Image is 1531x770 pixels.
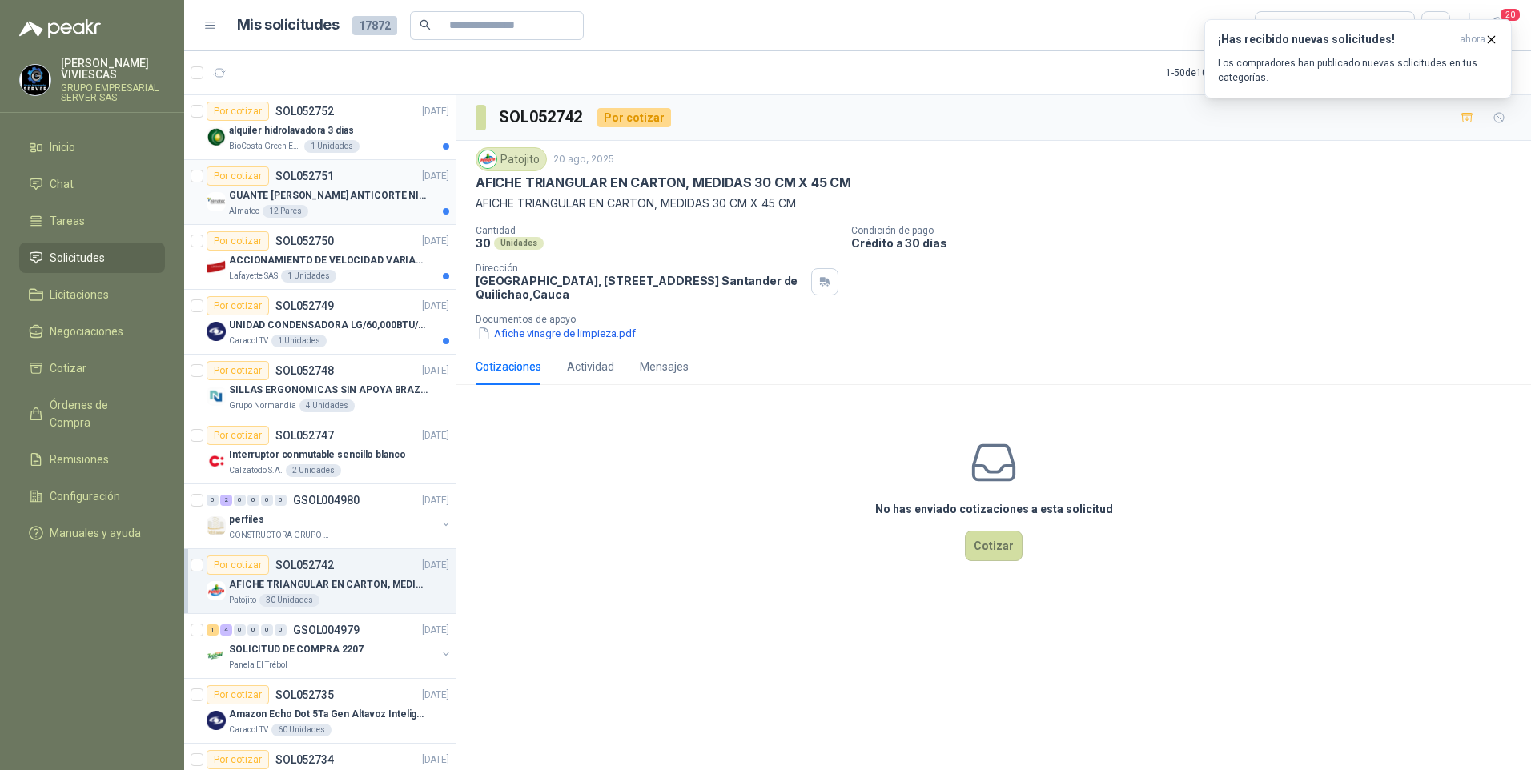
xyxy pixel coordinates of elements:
p: Interruptor conmutable sencillo blanco [229,447,405,463]
span: Remisiones [50,451,109,468]
p: ACCIONAMIENTO DE VELOCIDAD VARIABLE [229,253,428,268]
p: 20 ago, 2025 [553,152,614,167]
div: 30 Unidades [259,594,319,607]
div: Actividad [567,358,614,375]
a: Por cotizarSOL052747[DATE] Company LogoInterruptor conmutable sencillo blancoCalzatodo S.A.2 Unid... [184,419,456,484]
img: Company Logo [207,127,226,146]
p: [DATE] [422,234,449,249]
img: Company Logo [20,65,50,95]
a: Por cotizarSOL052750[DATE] Company LogoACCIONAMIENTO DE VELOCIDAD VARIABLELafayette SAS1 Unidades [184,225,456,290]
a: Por cotizarSOL052752[DATE] Company Logoalquiler hidrolavadora 3 diasBioCosta Green Energy S.A.S1 ... [184,95,456,160]
div: 0 [247,495,259,506]
a: Órdenes de Compra [19,390,165,438]
p: CONSTRUCTORA GRUPO FIP [229,529,330,542]
div: 4 Unidades [299,399,355,412]
span: Órdenes de Compra [50,396,150,431]
p: [DATE] [422,428,449,443]
div: 1 Unidades [271,335,327,347]
p: SOL052742 [275,559,334,571]
a: Inicio [19,132,165,162]
div: Por cotizar [207,102,269,121]
p: Patojito [229,594,256,607]
p: 30 [476,236,491,250]
div: Por cotizar [207,296,269,315]
p: alquiler hidrolavadora 3 dias [229,123,354,138]
p: Los compradores han publicado nuevas solicitudes en tus categorías. [1218,56,1498,85]
div: Unidades [494,237,544,250]
p: [DATE] [422,363,449,379]
p: [DATE] [422,558,449,573]
div: Por cotizar [597,108,671,127]
p: [DATE] [422,752,449,768]
div: Por cotizar [207,361,269,380]
p: SOL052751 [275,170,334,182]
a: Manuales y ayuda [19,518,165,548]
a: Tareas [19,206,165,236]
a: Remisiones [19,444,165,475]
p: Crédito a 30 días [851,236,1525,250]
div: Por cotizar [207,231,269,251]
div: 0 [234,624,246,636]
p: SOL052749 [275,300,334,311]
div: 1 [207,624,219,636]
div: Por cotizar [207,426,269,445]
p: perfiles [229,512,264,527]
p: [DATE] [422,688,449,703]
div: Mensajes [640,358,689,375]
div: 0 [275,624,287,636]
p: Almatec [229,205,259,218]
div: Todas [1265,17,1299,34]
h1: Mis solicitudes [237,14,340,37]
p: SOL052750 [275,235,334,247]
p: SOL052748 [275,365,334,376]
div: 0 [247,624,259,636]
a: Por cotizarSOL052751[DATE] Company LogoGUANTE [PERSON_NAME] ANTICORTE NIV 5 TALLA LAlmatec12 Pares [184,160,456,225]
p: [DATE] [422,493,449,508]
div: Patojito [476,147,547,171]
span: Cotizar [50,359,86,377]
div: 1 Unidades [304,140,360,153]
p: Dirección [476,263,805,274]
div: 2 [220,495,232,506]
span: Chat [50,175,74,193]
p: SOL052734 [275,754,334,765]
img: Company Logo [207,322,226,341]
a: Por cotizarSOL052735[DATE] Company LogoAmazon Echo Dot 5Ta Gen Altavoz Inteligente Alexa AzulCara... [184,679,456,744]
p: [DATE] [422,299,449,314]
p: GSOL004979 [293,624,360,636]
p: GSOL004980 [293,495,360,506]
div: 60 Unidades [271,724,332,736]
span: 20 [1499,7,1521,22]
button: 20 [1483,11,1512,40]
span: Solicitudes [50,249,105,267]
span: ahora [1460,33,1485,46]
img: Company Logo [207,516,226,535]
a: Solicitudes [19,243,165,273]
h3: No has enviado cotizaciones a esta solicitud [875,500,1113,518]
img: Company Logo [207,581,226,600]
p: [DATE] [422,623,449,638]
h3: ¡Has recibido nuevas solicitudes! [1218,33,1453,46]
img: Company Logo [479,150,496,168]
p: [PERSON_NAME] VIVIESCAS [61,58,165,80]
div: Por cotizar [207,750,269,769]
div: 4 [220,624,232,636]
p: Cantidad [476,225,838,236]
div: Por cotizar [207,166,269,186]
p: GRUPO EMPRESARIAL SERVER SAS [61,83,165,102]
img: Company Logo [207,646,226,665]
p: [DATE] [422,169,449,184]
h3: SOL052742 [499,105,585,130]
div: 1 - 50 de 10698 [1166,60,1276,86]
p: SOL052752 [275,106,334,117]
p: Calzatodo S.A. [229,464,283,477]
p: AFICHE TRIANGULAR EN CARTON, MEDIDAS 30 CM X 45 CM [229,577,428,592]
div: 1 Unidades [281,270,336,283]
p: AFICHE TRIANGULAR EN CARTON, MEDIDAS 30 CM X 45 CM [476,174,851,191]
img: Company Logo [207,257,226,276]
span: Manuales y ayuda [50,524,141,542]
p: Panela El Trébol [229,659,287,672]
div: 12 Pares [263,205,308,218]
a: Chat [19,169,165,199]
div: Por cotizar [207,685,269,704]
